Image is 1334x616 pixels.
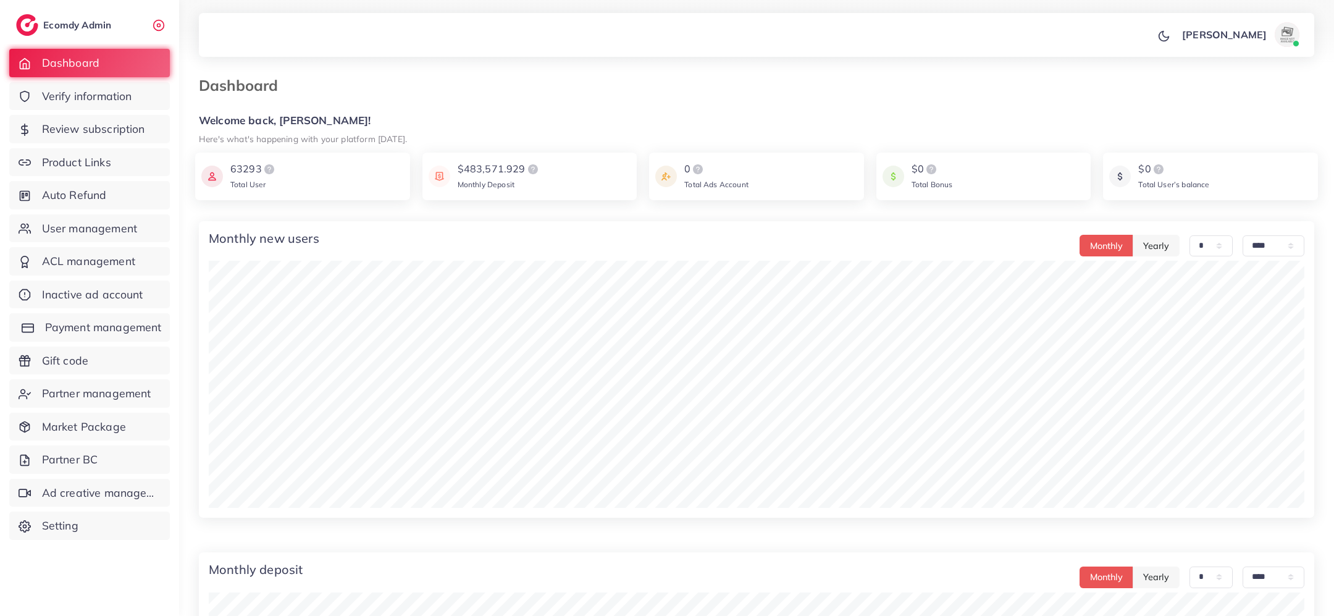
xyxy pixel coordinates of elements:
[1151,162,1166,177] img: logo
[45,319,162,335] span: Payment management
[42,518,78,534] span: Setting
[9,82,170,111] a: Verify information
[1138,180,1209,189] span: Total User’s balance
[16,14,38,36] img: logo
[9,281,170,309] a: Inactive ad account
[42,485,161,501] span: Ad creative management
[458,162,540,177] div: $483,571.929
[43,19,114,31] h2: Ecomdy Admin
[42,187,107,203] span: Auto Refund
[9,181,170,209] a: Auto Refund
[690,162,705,177] img: logo
[209,231,319,246] h4: Monthly new users
[1080,235,1133,256] button: Monthly
[1275,22,1299,47] img: avatar
[199,77,288,95] h3: Dashboard
[9,479,170,507] a: Ad creative management
[42,353,88,369] span: Gift code
[1109,162,1131,191] img: icon payment
[42,287,143,303] span: Inactive ad account
[1138,162,1209,177] div: $0
[429,162,450,191] img: icon payment
[42,221,137,237] span: User management
[42,452,98,468] span: Partner BC
[655,162,677,191] img: icon payment
[199,133,407,144] small: Here's what's happening with your platform [DATE].
[16,14,114,36] a: logoEcomdy Admin
[9,512,170,540] a: Setting
[9,379,170,408] a: Partner management
[9,247,170,276] a: ACL management
[684,162,749,177] div: 0
[1080,567,1133,588] button: Monthly
[9,445,170,474] a: Partner BC
[201,162,223,191] img: icon payment
[1182,27,1267,42] p: [PERSON_NAME]
[230,180,266,189] span: Total User
[9,49,170,77] a: Dashboard
[9,214,170,243] a: User management
[42,386,151,402] span: Partner management
[42,55,99,71] span: Dashboard
[9,313,170,342] a: Payment management
[42,154,111,171] span: Product Links
[262,162,277,177] img: logo
[526,162,540,177] img: logo
[1175,22,1304,47] a: [PERSON_NAME]avatar
[42,121,145,137] span: Review subscription
[1133,235,1180,256] button: Yearly
[42,419,126,435] span: Market Package
[209,562,303,577] h4: Monthly deposit
[9,115,170,143] a: Review subscription
[9,413,170,441] a: Market Package
[199,114,1314,127] h5: Welcome back, [PERSON_NAME]!
[912,180,953,189] span: Total Bonus
[458,180,514,189] span: Monthly Deposit
[42,88,132,104] span: Verify information
[684,180,749,189] span: Total Ads Account
[230,162,277,177] div: 63293
[9,148,170,177] a: Product Links
[912,162,953,177] div: $0
[9,347,170,375] a: Gift code
[883,162,904,191] img: icon payment
[42,253,135,269] span: ACL management
[1133,567,1180,588] button: Yearly
[924,162,939,177] img: logo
